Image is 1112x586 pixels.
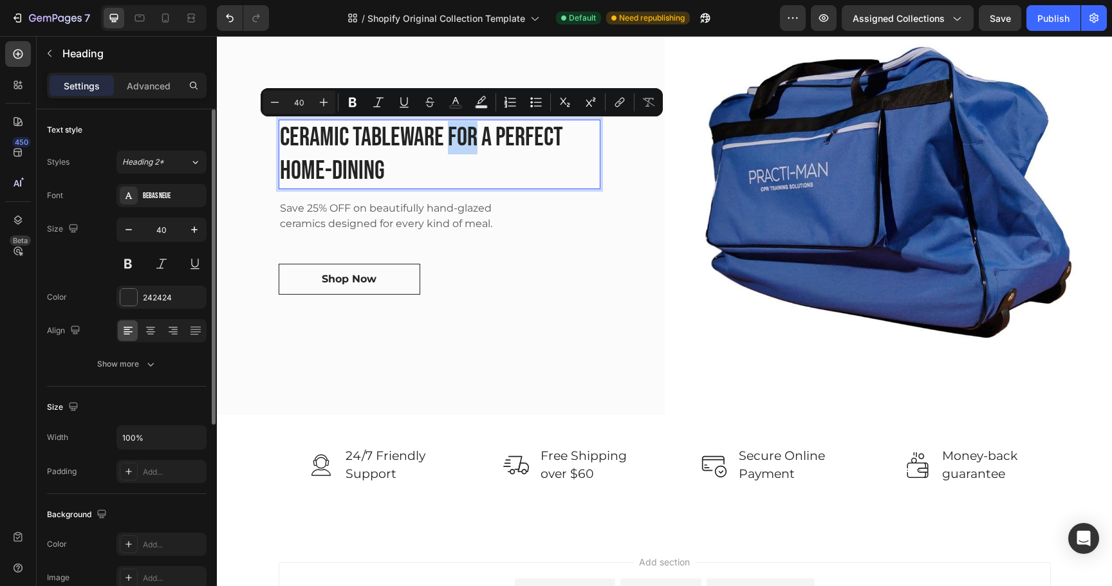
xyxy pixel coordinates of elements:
[47,156,69,168] div: Styles
[91,416,117,442] img: Alt Image
[853,12,945,25] span: Assigned Collections
[1068,523,1099,554] div: Open Intercom Messenger
[1037,12,1070,25] div: Publish
[47,399,81,416] div: Size
[725,429,801,448] p: guarantee
[324,411,410,448] p: Free Shipping over $60
[117,426,206,449] input: Auto
[485,416,510,442] img: Alt Image
[10,235,31,246] div: Beta
[143,292,203,304] div: 242424
[127,79,171,93] p: Advanced
[143,190,203,202] div: Bebas Neue
[417,519,478,533] span: Add section
[842,5,974,31] button: Assigned Collections
[47,291,67,303] div: Color
[116,151,207,174] button: Heading 2*
[64,79,100,93] p: Settings
[122,156,164,168] span: Heading 2*
[47,506,109,524] div: Background
[62,46,201,61] p: Heading
[362,12,365,25] span: /
[47,538,67,550] div: Color
[569,12,596,24] span: Default
[688,416,714,442] img: Alt Image
[143,539,203,551] div: Add...
[286,416,312,442] img: Alt Image
[129,411,208,448] p: 24/7 Friendly Support
[619,12,685,24] span: Need republishing
[47,221,81,238] div: Size
[410,547,477,561] div: Generate layout
[47,432,68,443] div: Width
[143,572,203,584] div: Add...
[47,466,77,477] div: Padding
[261,88,663,116] div: Editor contextual toolbar
[84,10,90,26] p: 7
[47,124,82,136] div: Text style
[143,466,203,478] div: Add...
[5,5,96,31] button: 7
[47,190,63,201] div: Font
[97,358,157,371] div: Show more
[979,5,1021,31] button: Save
[725,411,801,430] p: Money-back
[367,12,525,25] span: Shopify Original Collection Template
[522,411,608,448] p: Secure Online Payment
[47,322,83,340] div: Align
[12,137,31,147] div: 450
[309,547,387,561] div: Choose templates
[47,572,69,583] div: Image
[47,353,207,376] button: Show more
[990,13,1011,24] span: Save
[217,5,269,31] div: Undo/Redo
[505,547,583,561] div: Add blank section
[1026,5,1080,31] button: Publish
[217,36,1112,586] iframe: Design area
